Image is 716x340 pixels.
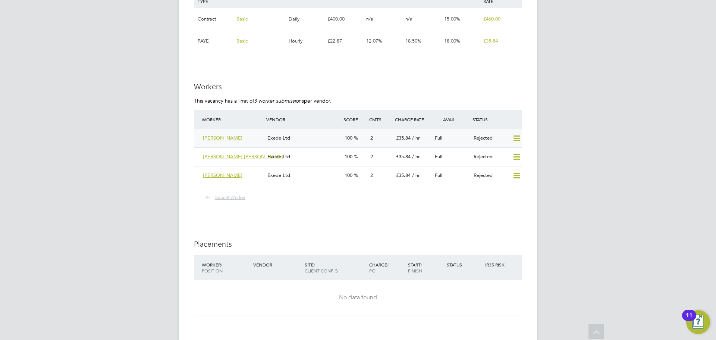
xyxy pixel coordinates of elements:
span: [PERSON_NAME] [PERSON_NAME] [203,153,283,160]
div: Rejected [471,151,509,163]
span: 12.07% [366,38,382,44]
span: / hr [412,135,420,141]
div: PAYE [196,30,235,52]
div: Charge Rate [393,113,432,126]
span: [PERSON_NAME] [203,135,242,141]
span: Exede Ltd [267,172,290,178]
span: Submit Worker [215,194,245,200]
div: Site [303,258,367,277]
span: Full [435,153,442,160]
em: 3 worker submissions [254,97,304,104]
div: Cmts [367,113,393,126]
div: Status [471,113,522,126]
span: Full [435,172,442,178]
span: 18.00% [444,38,460,44]
div: Avail [432,113,471,126]
span: 18.50% [405,38,421,44]
span: £35.84 [483,38,498,44]
div: Score [342,113,367,126]
button: Submit Worker [200,193,251,202]
h3: Placements [194,239,522,249]
span: n/a [366,16,373,22]
p: This vacancy has a limit of per vendor. [194,97,522,104]
span: £35.84 [396,172,411,178]
div: Start [406,258,445,277]
div: Rejected [471,132,509,144]
span: [PERSON_NAME] [203,172,242,178]
span: £35.84 [396,135,411,141]
span: 100 [345,172,352,178]
div: 11 [686,315,693,325]
span: 2 [370,135,373,141]
div: Contract [196,8,235,30]
div: Daily [287,8,326,30]
span: Basic [236,38,248,44]
span: / hr [412,172,420,178]
div: Status [445,258,484,271]
button: Open Resource Center, 11 new notifications [686,310,710,334]
span: 2 [370,172,373,178]
div: £400.00 [326,8,364,30]
div: Hourly [287,30,326,52]
div: Vendor [264,113,342,126]
span: n/a [405,16,412,22]
span: / PO [369,262,389,274]
div: IR35 Risk [483,258,509,271]
span: 2 [370,153,373,160]
div: Charge [367,258,406,277]
div: Worker [200,258,251,277]
span: / Finish [408,262,422,274]
div: £22.87 [326,30,364,52]
span: / Client Config [305,262,338,274]
span: £460.00 [483,16,500,22]
div: No data found [201,294,515,302]
span: Full [435,135,442,141]
span: / Position [202,262,223,274]
div: Worker [200,113,264,126]
h3: Workers [194,82,522,91]
span: Basic [236,16,248,22]
div: Rejected [471,169,509,182]
span: £35.84 [396,153,411,160]
div: Vendor [251,258,303,271]
span: 100 [345,153,352,160]
span: 15.00% [444,16,460,22]
span: 100 [345,135,352,141]
span: / hr [412,153,420,160]
span: Exede Ltd [267,135,290,141]
span: Exede Ltd [267,153,290,160]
